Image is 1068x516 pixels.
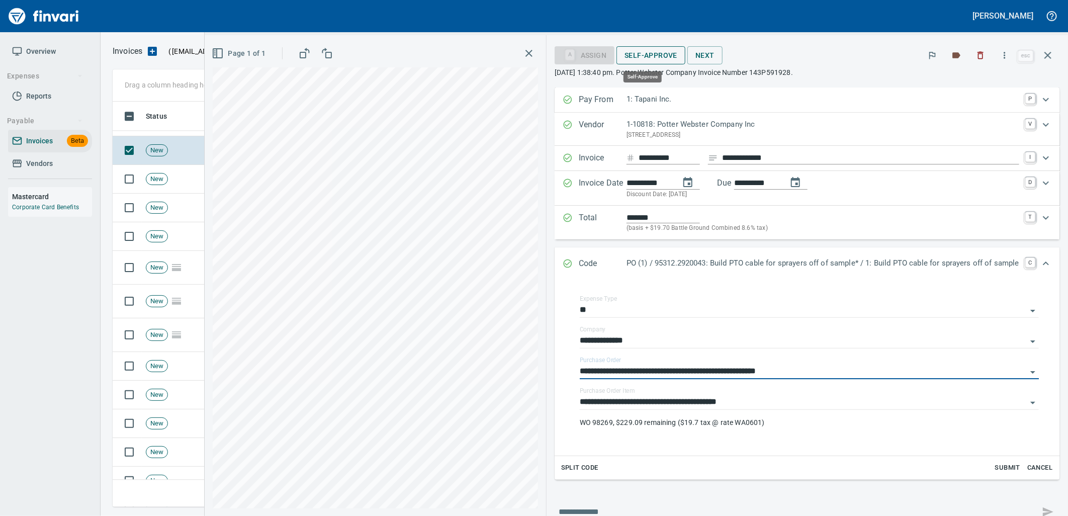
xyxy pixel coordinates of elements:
a: D [1025,177,1035,187]
span: New [146,232,167,241]
span: Pages Split [168,330,185,338]
button: Open [1026,365,1040,379]
h5: [PERSON_NAME] [973,11,1033,21]
p: Drag a column heading here to group the table [125,80,272,90]
div: Assign [555,50,614,59]
a: InvoicesBeta [8,130,92,152]
svg: Invoice description [708,153,718,163]
span: New [146,175,167,184]
button: Open [1026,304,1040,318]
p: Code [579,257,627,271]
button: More [994,44,1016,66]
span: New [146,203,167,213]
p: PO (1) / 95312.2920043: Build PTO cable for sprayers off of sample* / 1: Build PTO cable for spra... [627,257,1019,269]
button: Page 1 of 1 [210,44,270,63]
p: Due [717,177,765,189]
label: Purchase Order [580,358,621,364]
a: Vendors [8,152,92,175]
label: Purchase Order Item [580,388,635,394]
span: New [146,146,167,155]
span: Next [695,49,715,62]
img: Finvari [6,4,81,28]
p: [STREET_ADDRESS] [627,130,1019,140]
a: esc [1018,50,1033,61]
button: Labels [945,44,967,66]
p: (basis + $19.70 Battle Ground Combined 8.6% tax) [627,223,1019,233]
p: Vendor [579,119,627,140]
button: Discard [969,44,992,66]
span: New [146,330,167,340]
span: Page 1 of 1 [214,47,265,60]
p: [DATE] 1:38:40 pm. Potter Webster Company Invoice Number 143P591928. [555,67,1060,77]
nav: breadcrumb [113,45,142,57]
p: Discount Date: [DATE] [627,190,1019,200]
a: P [1025,94,1035,104]
button: Split Code [559,460,601,476]
p: Invoice Date [579,177,627,200]
div: Expand [555,88,1060,113]
span: New [146,476,167,486]
span: Reports [26,90,51,103]
span: Self-Approve [625,49,677,62]
div: Expand [555,281,1060,480]
span: Status [146,110,180,122]
a: Overview [8,40,92,63]
span: Pages Split [168,297,185,305]
svg: Invoice number [627,152,635,164]
div: Expand [555,146,1060,171]
p: Invoice [579,152,627,165]
button: Expenses [3,67,87,85]
span: Status [146,110,167,122]
button: Cancel [1024,460,1056,476]
span: Close invoice [1016,43,1060,67]
span: Pages Split [168,263,185,271]
button: Next [687,46,723,65]
button: change due date [783,170,808,195]
button: Open [1026,396,1040,410]
label: Company [580,327,606,333]
span: New [146,263,167,273]
p: 1: Tapani Inc. [627,94,1019,105]
div: Expand [555,247,1060,281]
div: Expand [555,113,1060,146]
span: Expenses [7,70,83,82]
button: Open [1026,334,1040,349]
span: Vendors [26,157,53,170]
p: ( ) [162,46,290,56]
a: V [1025,119,1035,129]
span: New [146,419,167,428]
button: [PERSON_NAME] [970,8,1036,24]
span: New [146,362,167,371]
p: Total [579,212,627,233]
span: New [146,390,167,400]
a: T [1025,212,1035,222]
span: New [146,448,167,457]
span: Submit [994,462,1021,474]
span: Beta [67,135,88,147]
p: WO 98269, $229.09 remaining ($19.7 tax @ rate WA0601) [580,417,1039,427]
span: [EMAIL_ADDRESS][DOMAIN_NAME] [171,46,287,56]
a: Corporate Card Benefits [12,204,79,211]
button: Flag [921,44,943,66]
a: Reports [8,85,92,108]
label: Expense Type [580,296,617,302]
button: Upload an Invoice [142,45,162,57]
button: Submit [992,460,1024,476]
h6: Mastercard [12,191,92,202]
span: New [146,297,167,306]
span: Invoices [26,135,53,147]
span: Payable [7,115,83,127]
span: Cancel [1026,462,1053,474]
p: Invoices [113,45,142,57]
span: Split Code [561,462,598,474]
button: Self-Approve [616,46,685,65]
p: 1-10818: Potter Webster Company Inc [627,119,1019,130]
a: I [1025,152,1035,162]
div: Expand [555,171,1060,206]
button: change date [676,170,700,195]
p: Pay From [579,94,627,107]
div: Expand [555,206,1060,239]
span: Overview [26,45,56,58]
button: Payable [3,112,87,130]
